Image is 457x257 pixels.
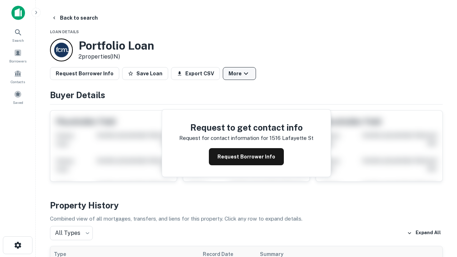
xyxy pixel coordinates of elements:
button: Request Borrower Info [209,148,284,165]
p: Request for contact information for [179,134,268,142]
span: Borrowers [9,58,26,64]
p: 2 properties (IN) [79,52,154,61]
button: More [223,67,256,80]
h4: Buyer Details [50,89,443,101]
span: Saved [13,100,23,105]
button: Request Borrower Info [50,67,119,80]
h3: Portfolio Loan [79,39,154,52]
p: 1516 lafayette st [270,134,313,142]
span: Contacts [11,79,25,85]
a: Saved [2,87,34,107]
button: Export CSV [171,67,220,80]
a: Search [2,25,34,45]
div: All Types [50,226,93,240]
iframe: Chat Widget [421,200,457,234]
button: Save Loan [122,67,168,80]
h4: Property History [50,199,443,212]
span: Loan Details [50,30,79,34]
button: Back to search [49,11,101,24]
p: Combined view of all mortgages, transfers, and liens for this property. Click any row to expand d... [50,215,443,223]
button: Expand All [405,228,443,238]
a: Contacts [2,67,34,86]
span: Search [12,37,24,43]
h4: Request to get contact info [179,121,313,134]
img: capitalize-icon.png [11,6,25,20]
a: Borrowers [2,46,34,65]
